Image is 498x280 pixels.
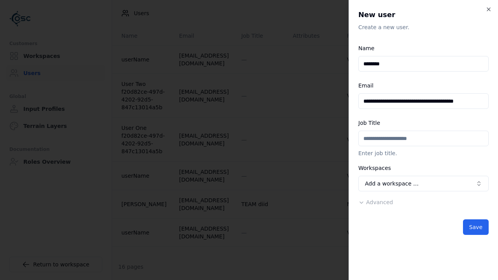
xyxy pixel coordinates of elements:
[366,199,393,205] span: Advanced
[358,82,373,89] label: Email
[358,198,393,206] button: Advanced
[358,45,374,51] label: Name
[358,165,391,171] label: Workspaces
[358,120,380,126] label: Job Title
[365,180,419,187] span: Add a workspace …
[358,23,489,31] p: Create a new user.
[358,9,489,20] h2: New user
[463,219,489,235] button: Save
[358,149,489,157] p: Enter job title.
